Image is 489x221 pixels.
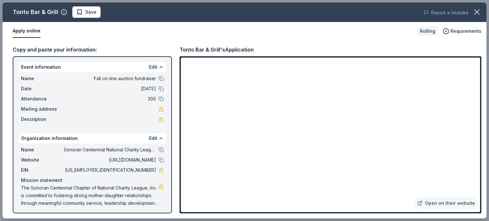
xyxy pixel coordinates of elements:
[64,95,156,103] span: 300
[417,27,438,36] div: Rolling
[64,75,156,82] span: Fall on-line auction fundraiser
[64,85,156,93] span: [DATE]
[18,133,166,143] div: Organization information
[21,85,64,93] span: Date
[85,8,96,16] span: Save
[21,115,64,123] span: Description
[180,45,254,54] div: Tonto Bar & Grill's Application
[149,63,157,71] button: Edit
[13,24,40,38] button: Apply online
[450,27,481,35] span: Requirements
[21,176,164,184] div: Mission statement
[64,156,156,164] span: [URL][DOMAIN_NAME]
[13,7,58,17] div: Tonto Bar & Grill
[64,146,156,154] span: Sonoran Centennial National Charity League
[21,184,159,207] span: The Sonoran Centennial Chapter of National Charity League, Inc. is committed to fostering strong ...
[64,166,156,174] span: [US_EMPLOYER_IDENTIFICATION_NUMBER]
[21,166,64,174] span: EIN
[21,146,64,154] span: Name
[423,9,469,17] button: Report a mistake
[21,75,64,82] span: Name
[72,6,101,18] button: Save
[21,156,64,164] span: Website
[443,27,481,35] button: Requirements
[21,105,64,113] span: Mailing address
[415,197,478,210] a: Open on their website
[13,45,172,54] div: Copy and paste your information:
[149,135,157,142] button: Edit
[18,62,166,72] div: Event information
[21,95,64,103] span: Attendance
